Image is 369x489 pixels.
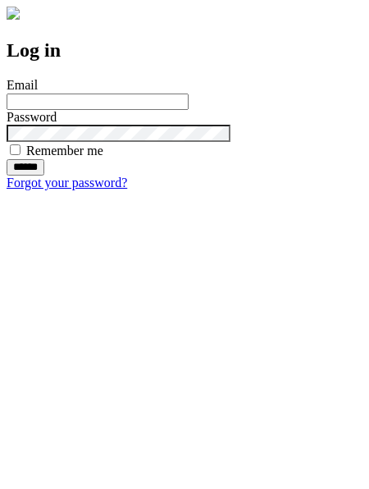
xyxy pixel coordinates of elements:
h2: Log in [7,39,362,62]
label: Remember me [26,144,103,158]
img: logo-4e3dc11c47720685a147b03b5a06dd966a58ff35d612b21f08c02c0306f2b779.png [7,7,20,20]
a: Forgot your password? [7,176,127,190]
label: Email [7,78,38,92]
label: Password [7,110,57,124]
